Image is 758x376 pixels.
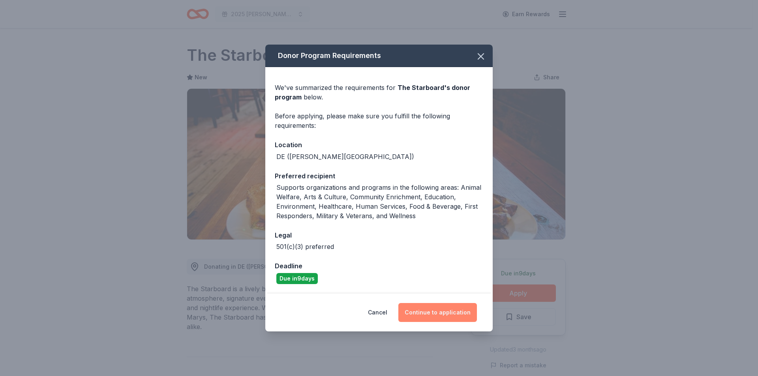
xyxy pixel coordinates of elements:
div: Before applying, please make sure you fulfill the following requirements: [275,111,483,130]
div: Supports organizations and programs in the following areas: Animal Welfare, Arts & Culture, Commu... [276,183,483,221]
div: We've summarized the requirements for below. [275,83,483,102]
div: Preferred recipient [275,171,483,181]
div: DE ([PERSON_NAME][GEOGRAPHIC_DATA]) [276,152,414,161]
div: 501(c)(3) preferred [276,242,334,251]
div: Deadline [275,261,483,271]
div: Donor Program Requirements [265,45,493,67]
div: Legal [275,230,483,240]
button: Cancel [368,303,387,322]
div: Location [275,140,483,150]
div: Due in 9 days [276,273,318,284]
button: Continue to application [398,303,477,322]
